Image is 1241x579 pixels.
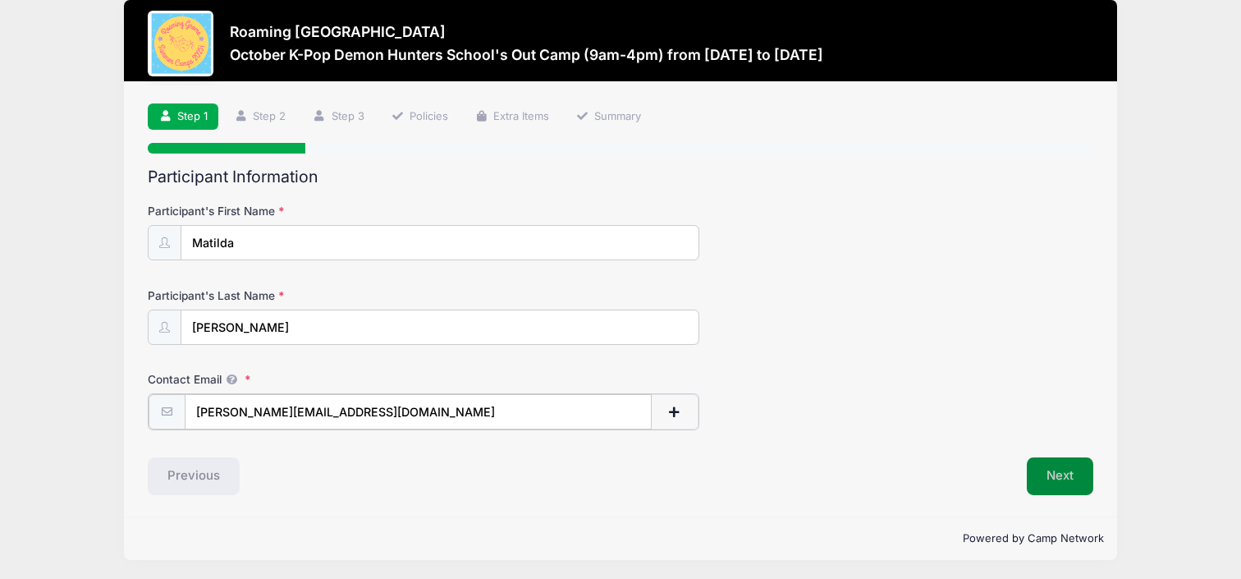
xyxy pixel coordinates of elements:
a: Step 2 [224,103,297,131]
button: Next [1027,457,1093,495]
a: Step 1 [148,103,218,131]
input: email@email.com [185,394,653,430]
a: Policies [380,103,459,131]
a: Extra Items [464,103,560,131]
h3: Roaming [GEOGRAPHIC_DATA] [230,23,823,40]
h2: Participant Information [148,168,1093,186]
input: Participant's Last Name [181,310,699,345]
label: Participant's Last Name [148,287,463,304]
input: Participant's First Name [181,225,699,260]
label: Contact Email [148,371,463,388]
label: Participant's First Name [148,203,463,219]
h3: October K-Pop Demon Hunters School's Out Camp (9am-4pm) from [DATE] to [DATE] [230,46,823,63]
p: Powered by Camp Network [137,531,1104,547]
a: Step 3 [302,103,375,131]
a: Summary [566,103,653,131]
